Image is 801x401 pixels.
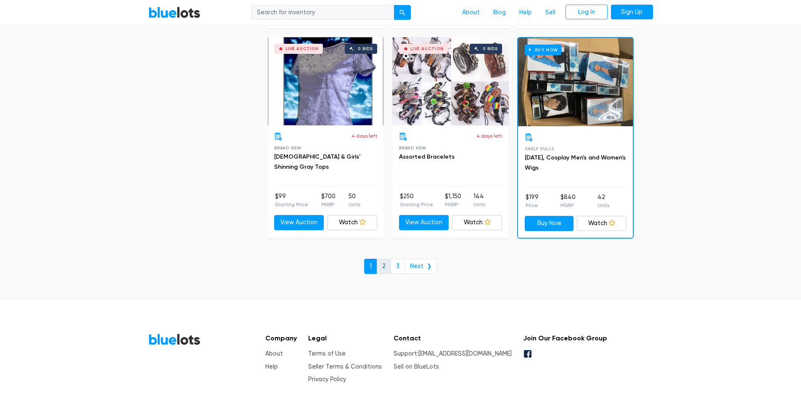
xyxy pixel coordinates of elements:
[404,259,437,274] a: Next ❯
[597,193,609,210] li: 42
[349,201,360,208] p: Units
[275,201,308,208] p: Starting Price
[321,192,336,209] li: $700
[308,334,382,342] h5: Legal
[400,192,433,209] li: $250
[274,215,324,230] a: View Auction
[539,5,562,21] a: Sell
[611,5,653,20] a: Sign Up
[513,5,539,21] a: Help
[286,47,319,51] div: Live Auction
[321,201,336,208] p: MSRP
[483,47,498,51] div: 0 bids
[452,215,502,230] a: Watch
[473,192,485,209] li: 144
[525,216,574,231] a: Buy Now
[525,45,561,55] h6: Buy Now
[566,5,608,20] a: Log In
[265,350,283,357] a: About
[473,201,485,208] p: Units
[526,202,539,209] p: Price
[523,334,607,342] h5: Join Our Facebook Group
[399,153,455,160] a: Assorted Bracelets
[394,349,512,359] li: Support:
[358,47,373,51] div: 0 bids
[265,363,278,370] a: Help
[410,47,444,51] div: Live Auction
[445,192,461,209] li: $1,150
[148,6,201,19] a: BlueLots
[400,201,433,208] p: Starting Price
[597,202,609,209] p: Units
[476,132,502,140] p: 4 days left
[251,5,394,20] input: Search for inventory
[352,132,377,140] p: 4 days left
[399,215,449,230] a: View Auction
[391,259,405,274] a: 3
[525,146,554,151] span: Shelf Pulls
[525,154,626,171] a: [DATE], Cosplay Men's and Women's Wigs
[560,202,576,209] p: MSRP
[377,259,391,274] a: 2
[455,5,486,21] a: About
[394,334,512,342] h5: Contact
[577,216,626,231] a: Watch
[392,37,509,125] a: Live Auction 0 bids
[308,363,382,370] a: Seller Terms & Conditions
[349,192,360,209] li: 50
[327,215,377,230] a: Watch
[418,350,512,357] a: [EMAIL_ADDRESS][DOMAIN_NAME]
[364,259,377,274] a: 1
[308,350,346,357] a: Terms of Use
[267,37,384,125] a: Live Auction 0 bids
[486,5,513,21] a: Blog
[275,192,308,209] li: $99
[560,193,576,210] li: $840
[518,38,633,126] a: Buy Now
[148,333,201,345] a: BlueLots
[445,201,461,208] p: MSRP
[308,376,346,383] a: Privacy Policy
[394,363,439,370] a: Sell on BlueLots
[526,193,539,210] li: $199
[274,153,360,170] a: [DEMOGRAPHIC_DATA] & Girls' Shinning Gray Tops
[399,146,426,150] span: Brand New
[274,146,301,150] span: Brand New
[265,334,297,342] h5: Company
